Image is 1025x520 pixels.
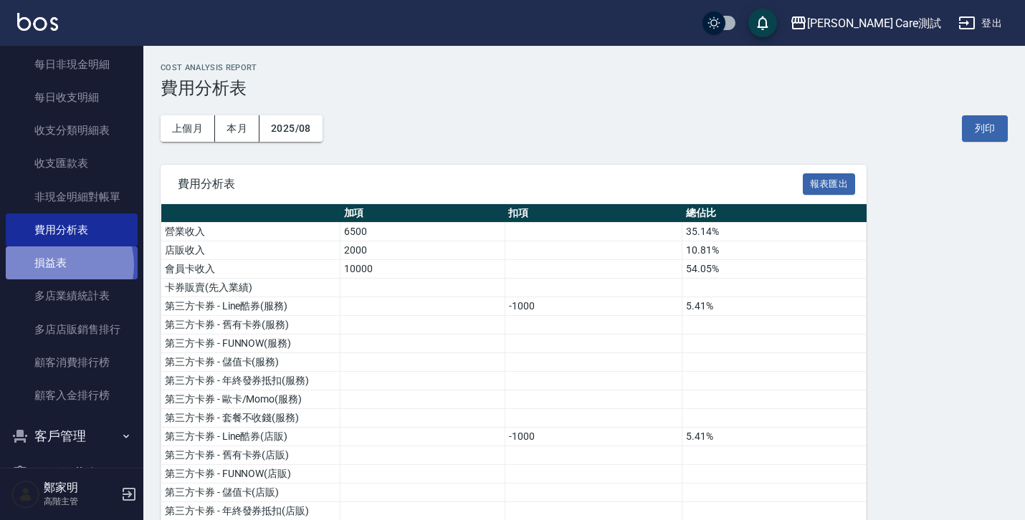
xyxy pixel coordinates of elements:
[161,353,340,372] td: 第三方卡券 - 儲值卡(服務)
[161,279,340,297] td: 卡券販賣(先入業績)
[6,313,138,346] a: 多店店販銷售排行
[6,379,138,412] a: 顧客入金排行榜
[44,495,117,508] p: 高階主管
[6,81,138,114] a: 每日收支明細
[6,279,138,312] a: 多店業績統計表
[505,428,682,446] td: -1000
[161,260,340,279] td: 會員卡收入
[215,115,259,142] button: 本月
[161,483,340,502] td: 第三方卡券 - 儲值卡(店販)
[6,147,138,180] a: 收支匯款表
[682,260,867,279] td: 54.05%
[44,481,117,495] h5: 鄭家明
[807,14,941,32] div: [PERSON_NAME] Care測試
[259,115,323,142] button: 2025/08
[748,9,777,37] button: save
[161,78,1008,98] h3: 費用分析表
[6,180,138,213] a: 非現金明細對帳單
[17,13,58,31] img: Logo
[505,297,682,316] td: -1000
[340,204,505,223] th: 加項
[11,480,40,509] img: Person
[682,297,867,316] td: 5.41%
[161,409,340,428] td: 第三方卡券 - 套餐不收錢(服務)
[161,428,340,446] td: 第三方卡券 - Line酷券(店販)
[161,446,340,465] td: 第三方卡券 - 舊有卡券(店販)
[340,241,505,260] td: 2000
[161,465,340,483] td: 第三方卡券 - FUNNOW(店販)
[962,115,1008,142] button: 列印
[161,372,340,390] td: 第三方卡券 - 年終發券抵扣(服務)
[340,260,505,279] td: 10000
[161,316,340,334] td: 第三方卡券 - 舊有卡券(服務)
[682,204,867,223] th: 總佔比
[161,334,340,353] td: 第三方卡券 - FUNNOW(服務)
[803,173,856,196] button: 報表匯出
[161,63,1008,72] h2: Cost analysis Report
[784,9,947,38] button: [PERSON_NAME] Care測試
[6,418,138,455] button: 客戶管理
[161,390,340,409] td: 第三方卡券 - 歐卡/Momo(服務)
[6,246,138,279] a: 損益表
[682,428,867,446] td: 5.41%
[161,223,340,241] td: 營業收入
[161,297,340,316] td: 第三方卡券 - Line酷券(服務)
[505,204,682,223] th: 扣項
[6,455,138,492] button: 員工及薪資
[161,115,215,142] button: 上個月
[340,223,505,241] td: 6500
[6,346,138,379] a: 顧客消費排行榜
[6,48,138,81] a: 每日非現金明細
[6,114,138,147] a: 收支分類明細表
[161,241,340,260] td: 店販收入
[178,177,803,191] span: 費用分析表
[682,223,867,241] td: 35.14%
[953,10,1008,37] button: 登出
[682,241,867,260] td: 10.81%
[6,213,138,246] a: 費用分析表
